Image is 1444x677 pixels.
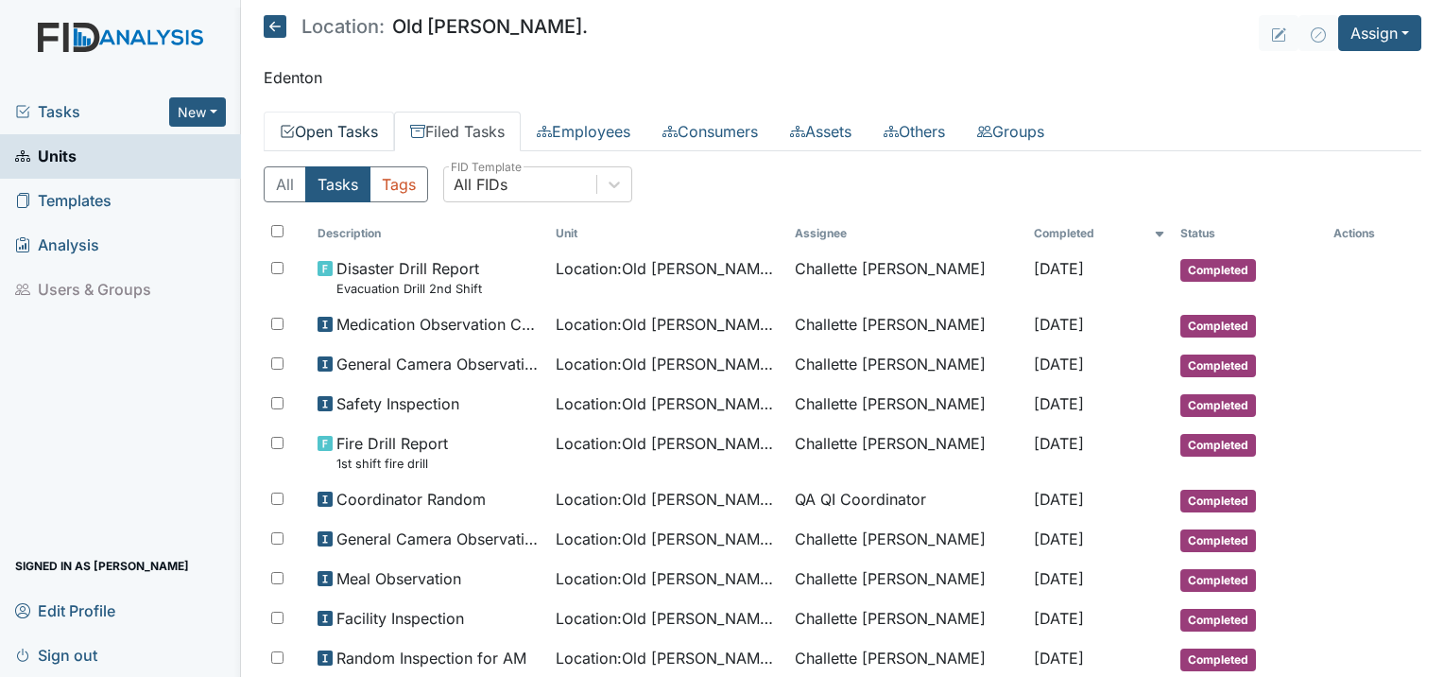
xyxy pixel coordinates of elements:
a: Groups [961,112,1060,151]
input: Toggle All Rows Selected [271,225,284,237]
span: Units [15,142,77,171]
span: Random Inspection for AM [336,647,526,669]
span: [DATE] [1034,490,1084,509]
a: Employees [521,112,646,151]
span: Signed in as [PERSON_NAME] [15,551,189,581]
span: Completed [1180,315,1256,338]
span: Location : Old [PERSON_NAME]. [556,528,780,550]
button: Tasks [305,166,370,202]
span: Location : Old [PERSON_NAME]. [556,432,780,455]
span: Analysis [15,231,99,260]
div: Type filter [264,166,428,202]
th: Actions [1326,217,1420,250]
h5: Old [PERSON_NAME]. [264,15,588,38]
button: New [169,97,226,127]
span: Location : Old [PERSON_NAME]. [556,257,780,280]
div: All FIDs [454,173,507,196]
span: Completed [1180,649,1256,671]
span: Location : Old [PERSON_NAME]. [556,567,780,590]
button: Tags [370,166,428,202]
span: Medication Observation Checklist [336,313,541,336]
span: General Camera Observation [336,528,541,550]
td: Challette [PERSON_NAME] [787,560,1026,599]
a: Open Tasks [264,112,394,151]
span: Completed [1180,490,1256,512]
a: Consumers [646,112,774,151]
a: Assets [774,112,868,151]
td: Challette [PERSON_NAME] [787,305,1026,345]
span: General Camera Observation [336,353,541,375]
a: Others [868,112,961,151]
span: Completed [1180,259,1256,282]
span: Completed [1180,609,1256,632]
span: Location : Old [PERSON_NAME]. [556,313,780,336]
a: Tasks [15,100,169,123]
td: Challette [PERSON_NAME] [787,599,1026,639]
small: 1st shift fire drill [336,455,448,473]
th: Toggle SortBy [310,217,549,250]
th: Toggle SortBy [548,217,787,250]
td: QA QI Coordinator [787,480,1026,520]
span: Facility Inspection [336,607,464,630]
span: Edit Profile [15,596,115,625]
th: Toggle SortBy [1173,217,1326,250]
button: Assign [1338,15,1421,51]
td: Challette [PERSON_NAME] [787,345,1026,385]
span: Location : Old [PERSON_NAME]. [556,392,780,415]
span: Meal Observation [336,567,461,590]
span: Location : Old [PERSON_NAME]. [556,353,780,375]
td: Challette [PERSON_NAME] [787,520,1026,560]
span: Templates [15,186,112,216]
span: [DATE] [1034,569,1084,588]
span: Completed [1180,569,1256,592]
span: [DATE] [1034,394,1084,413]
td: Challette [PERSON_NAME] [787,425,1026,480]
span: [DATE] [1034,315,1084,334]
span: [DATE] [1034,259,1084,278]
span: Fire Drill Report 1st shift fire drill [336,432,448,473]
span: Completed [1180,529,1256,552]
td: Challette [PERSON_NAME] [787,385,1026,425]
span: [DATE] [1034,649,1084,668]
span: [DATE] [1034,529,1084,548]
p: Edenton [264,66,1421,89]
span: Location : Old [PERSON_NAME]. [556,647,780,669]
span: Location: [301,17,385,36]
span: Completed [1180,394,1256,417]
td: Challette [PERSON_NAME] [787,250,1026,305]
button: All [264,166,306,202]
th: Toggle SortBy [1026,217,1173,250]
span: Location : Old [PERSON_NAME]. [556,607,780,630]
span: [DATE] [1034,355,1084,373]
span: Completed [1180,355,1256,377]
span: [DATE] [1034,609,1084,628]
span: [DATE] [1034,434,1084,453]
span: Sign out [15,640,97,669]
span: Safety Inspection [336,392,459,415]
span: Completed [1180,434,1256,457]
span: Location : Old [PERSON_NAME]. [556,488,780,511]
span: Disaster Drill Report Evacuation Drill 2nd Shift [336,257,482,298]
a: Filed Tasks [394,112,521,151]
small: Evacuation Drill 2nd Shift [336,280,482,298]
span: Coordinator Random [336,488,486,511]
th: Assignee [787,217,1026,250]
